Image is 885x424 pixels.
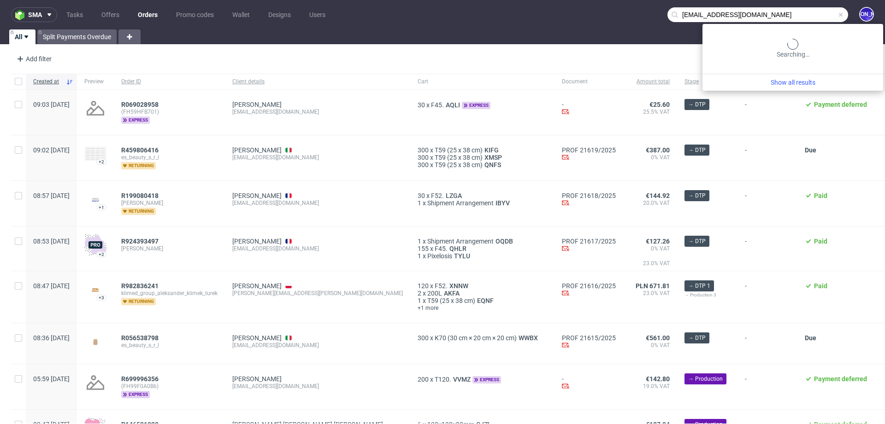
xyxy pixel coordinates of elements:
a: Promo codes [171,7,219,22]
span: → DTP [688,146,706,154]
span: €144.92 [646,192,670,199]
img: pro-icon.017ec5509f39f3e742e3.png [84,234,106,256]
div: x [418,192,547,199]
img: no_design.png [84,97,106,119]
span: 23.0% VAT [631,260,670,274]
span: 08:57 [DATE] [33,192,70,199]
a: [PERSON_NAME] [232,101,282,108]
a: Designs [263,7,296,22]
span: 120 [418,282,429,290]
span: Paid [814,238,827,245]
a: Wallet [227,7,255,22]
span: returning [121,162,156,169]
span: [PERSON_NAME] [121,199,218,207]
a: Tasks [61,7,88,22]
a: OQDB [494,238,515,245]
figcaption: [PERSON_NAME] [860,8,873,21]
a: AQLI [444,101,462,109]
span: klimed_group_aleksander_klimek_turek [121,290,218,297]
span: 05:59 [DATE] [33,375,70,383]
a: WWBX [517,334,540,342]
a: XMSP [483,154,504,161]
span: es_beauty_s_r_l [121,342,218,349]
a: R056538798 [121,334,160,342]
div: x [418,154,547,161]
span: → DTP [688,237,706,245]
a: TYLU [452,252,472,260]
a: R982836241 [121,282,160,290]
span: 09:03 [DATE] [33,101,70,108]
span: - [745,192,790,215]
span: Paid [814,192,827,199]
span: 19.0% VAT [631,383,670,390]
span: 300 [418,161,429,168]
span: 200L [427,290,442,297]
span: Payment deferred [814,101,867,108]
span: 1 [418,199,421,207]
img: version_two_editor_design [84,146,106,161]
img: version_two_editor_design.png [84,284,106,296]
span: sma [28,12,42,18]
a: [PERSON_NAME] [232,375,282,383]
span: F52. [431,192,444,199]
a: PROF 21617/2025 [562,238,616,245]
div: +2 [99,252,104,257]
span: 30 [418,192,425,199]
a: QHLR [448,245,468,252]
span: Stage [684,78,730,86]
span: XNNW [448,282,470,290]
span: Pixelosis [427,252,452,260]
span: Amount total [631,78,670,86]
span: → DTP [688,100,706,109]
div: - [562,375,616,391]
img: logo [15,10,28,20]
span: Shipment Arrangement [427,199,494,207]
a: [PERSON_NAME] [232,192,282,199]
div: [EMAIL_ADDRESS][DOMAIN_NAME] [232,383,403,390]
span: R459806416 [121,146,159,154]
a: [PERSON_NAME] [232,334,282,342]
span: - [745,282,790,312]
a: LZGA [444,192,464,199]
span: Due [805,146,816,154]
span: - [745,101,790,124]
span: Due [805,334,816,342]
span: 08:47 [DATE] [33,282,70,290]
span: 300 [418,154,429,161]
span: QNFS [483,161,503,168]
span: (FH59HFB701) [121,108,218,116]
a: [PERSON_NAME] [232,282,282,290]
a: Users [304,7,331,22]
span: [PERSON_NAME] [121,245,218,252]
div: x [418,290,547,297]
span: K70 (30 cm × 20 cm × 20 cm) [435,334,517,342]
span: AKFA [442,290,461,297]
span: Shipment Arrangement [427,238,494,245]
a: [PERSON_NAME] [232,238,282,245]
div: x [418,101,547,109]
span: R924393497 [121,238,159,245]
span: Order ID [121,78,218,86]
a: R699996356 [121,375,160,383]
button: sma [11,7,57,22]
span: F45. [431,101,444,109]
div: [EMAIL_ADDRESS][DOMAIN_NAME] [232,199,403,207]
span: 1 [418,297,421,304]
a: Offers [96,7,125,22]
span: F52. [435,282,448,290]
span: R699996356 [121,375,159,383]
span: €142.80 [646,375,670,383]
span: KIFG [483,146,501,154]
span: T59 (25 x 38 cm) [435,154,483,161]
span: 30 [418,101,425,109]
span: T120. [435,376,451,383]
a: EQNF [475,297,496,304]
span: → DTP [688,192,706,200]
